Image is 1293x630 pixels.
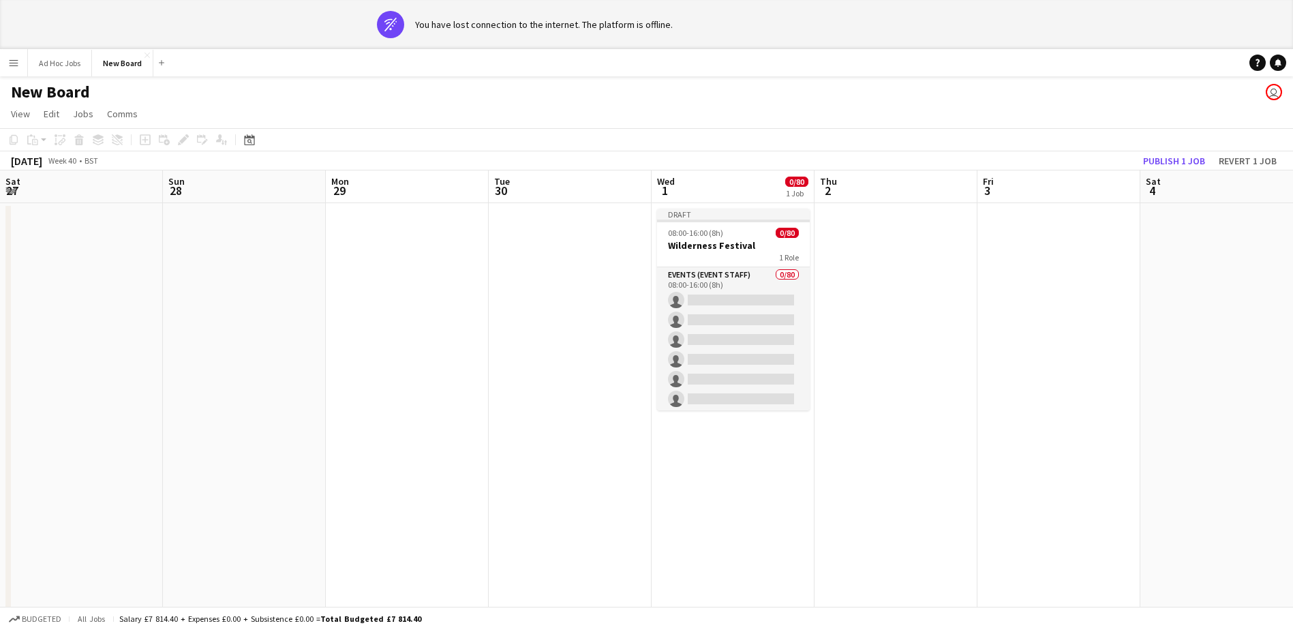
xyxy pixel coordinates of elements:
[818,183,837,198] span: 2
[92,50,153,76] button: New Board
[11,82,90,102] h1: New Board
[5,105,35,123] a: View
[981,183,994,198] span: 3
[11,154,42,168] div: [DATE]
[73,108,93,120] span: Jobs
[785,177,808,187] span: 0/80
[668,228,723,238] span: 08:00-16:00 (8h)
[45,155,79,166] span: Week 40
[320,614,421,624] span: Total Budgeted £7 814.40
[168,175,185,187] span: Sun
[107,108,138,120] span: Comms
[5,175,20,187] span: Sat
[657,209,810,410] app-job-card: Draft08:00-16:00 (8h)0/80Wilderness Festival1 RoleEvents (Event Staff)0/8008:00-16:00 (8h)
[22,614,61,624] span: Budgeted
[75,614,108,624] span: All jobs
[657,239,810,252] h3: Wilderness Festival
[28,50,92,76] button: Ad Hoc Jobs
[1138,152,1211,170] button: Publish 1 job
[67,105,99,123] a: Jobs
[331,175,349,187] span: Mon
[1213,152,1282,170] button: Revert 1 job
[494,175,510,187] span: Tue
[492,183,510,198] span: 30
[655,183,675,198] span: 1
[657,175,675,187] span: Wed
[329,183,349,198] span: 29
[657,209,810,220] div: Draft
[776,228,799,238] span: 0/80
[983,175,994,187] span: Fri
[166,183,185,198] span: 28
[786,188,808,198] div: 1 Job
[44,108,59,120] span: Edit
[85,155,98,166] div: BST
[1146,175,1161,187] span: Sat
[779,252,799,262] span: 1 Role
[820,175,837,187] span: Thu
[415,18,673,31] div: You have lost connection to the internet. The platform is offline.
[7,612,63,627] button: Budgeted
[11,108,30,120] span: View
[3,183,20,198] span: 27
[1266,84,1282,100] app-user-avatar: Jasmine Pearce
[38,105,65,123] a: Edit
[1144,183,1161,198] span: 4
[102,105,143,123] a: Comms
[119,614,421,624] div: Salary £7 814.40 + Expenses £0.00 + Subsistence £0.00 =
